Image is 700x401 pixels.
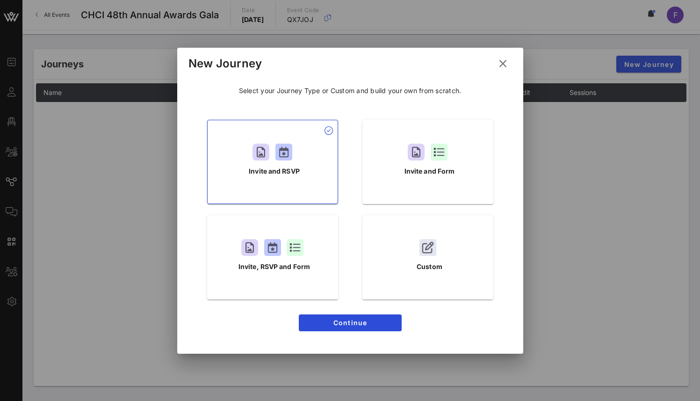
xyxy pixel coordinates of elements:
p: Select your Journey Type or Custom and build your own from scratch. [239,86,462,95]
span: Continue [306,319,394,327]
p: Custom [417,262,442,272]
p: Invite, RSVP and Form [238,262,310,272]
p: Invite and RSVP [249,166,300,176]
p: Invite and Form [404,166,455,176]
button: Continue [299,314,402,331]
div: New Journey [188,57,262,71]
